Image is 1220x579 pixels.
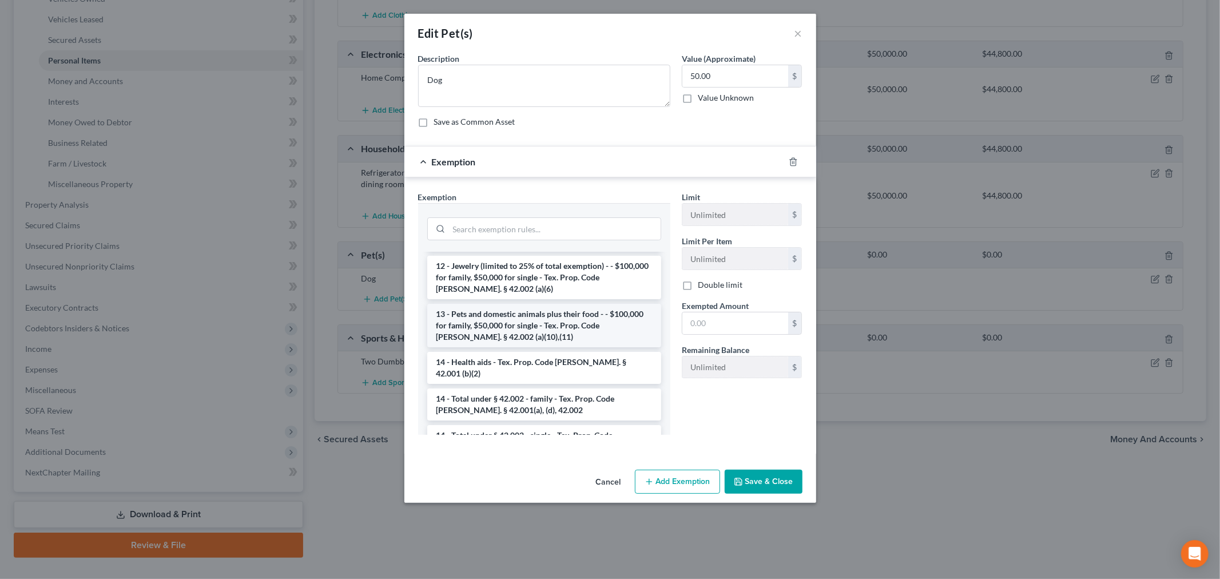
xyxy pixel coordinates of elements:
[794,26,802,40] button: ×
[725,470,802,494] button: Save & Close
[418,54,460,64] span: Description
[682,65,788,87] input: 0.00
[418,192,457,202] span: Exemption
[427,388,661,421] li: 14 - Total under § 42.002 - family - Tex. Prop. Code [PERSON_NAME]. § 42.001(a), (d), 42.002
[682,53,756,65] label: Value (Approximate)
[432,156,476,167] span: Exemption
[682,204,788,225] input: --
[418,25,473,41] div: Edit Pet(s)
[434,116,515,128] label: Save as Common Asset
[682,312,788,334] input: 0.00
[449,218,661,240] input: Search exemption rules...
[788,356,802,378] div: $
[682,344,749,356] label: Remaining Balance
[788,312,802,334] div: $
[682,248,788,269] input: --
[427,304,661,347] li: 13 - Pets and domestic animals plus their food - - $100,000 for family, $50,000 for single - Tex....
[788,204,802,225] div: $
[587,471,630,494] button: Cancel
[427,256,661,299] li: 12 - Jewelry (limited to 25% of total exemption) - - $100,000 for family, $50,000 for single - Te...
[635,470,720,494] button: Add Exemption
[682,192,700,202] span: Limit
[427,352,661,384] li: 14 - Health aids - Tex. Prop. Code [PERSON_NAME]. § 42.001 (b)(2)
[788,65,802,87] div: $
[788,248,802,269] div: $
[682,235,732,247] label: Limit Per Item
[1181,540,1209,568] div: Open Intercom Messenger
[427,425,661,457] li: 14 - Total under § 42.002 - single - Tex. Prop. Code [PERSON_NAME]. § 42.001(a), (d), 42.002
[682,356,788,378] input: --
[698,92,754,104] label: Value Unknown
[698,279,742,291] label: Double limit
[682,301,749,311] span: Exempted Amount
